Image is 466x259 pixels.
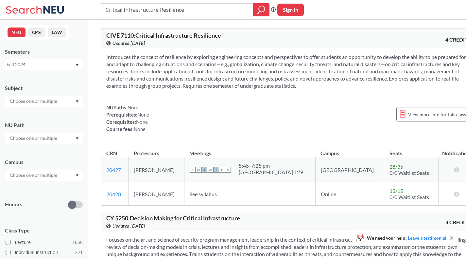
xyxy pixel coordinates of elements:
button: LAW [48,28,66,37]
span: M [196,167,201,173]
a: 20427 [106,167,121,173]
span: F [219,167,225,173]
span: 0/0 Waitlist Seats [389,194,429,200]
div: Fall 2024Dropdown arrow [5,59,83,70]
svg: Dropdown arrow [76,137,79,140]
div: CRN [106,150,117,157]
th: Campus [315,143,384,157]
span: None [134,126,146,132]
button: CPS [28,28,45,37]
button: Sign In [277,4,304,16]
div: Subject [5,84,83,92]
span: W [207,167,213,173]
span: Updated [DATE] [112,222,145,230]
div: NUPaths: Prerequisites: Corequisites: Course fees: [106,104,149,133]
span: We need your help! [367,236,446,240]
span: View more info for this class [408,110,466,119]
span: 28 / 35 [389,163,403,170]
label: Lecture [6,238,83,247]
td: [PERSON_NAME] [129,182,184,206]
span: S [190,167,196,173]
svg: magnifying glass [257,5,265,14]
span: 13 / 15 [389,188,403,194]
svg: Dropdown arrow [76,100,79,103]
input: Choose one or multiple [7,134,61,142]
div: Dropdown arrow [5,96,83,107]
span: CY 5250 : Decision Making for Critical Infrastructure [106,214,240,222]
th: Seats [384,143,439,157]
button: NEU [8,28,26,37]
span: 1650 [72,239,83,246]
span: None [128,104,139,110]
span: None [137,112,149,118]
div: 5:45 - 7:25 pm [239,162,303,169]
th: Meetings [184,143,315,157]
div: NU Path [5,121,83,129]
span: Class Type [5,227,83,234]
div: Fall 2024 [7,61,75,68]
span: T [213,167,219,173]
a: Leave a testimonial [408,235,446,241]
span: CIVE 7110 : Critical Infrastructure Resilience [106,32,221,39]
div: Dropdown arrow [5,170,83,181]
input: Choose one or multiple [7,97,61,105]
th: Professors [129,143,184,157]
p: Honors [5,201,22,208]
td: [PERSON_NAME] [129,157,184,182]
input: Class, professor, course number, "phrase" [105,4,249,15]
span: See syllabus [190,191,217,197]
span: Updated [DATE] [112,40,145,47]
input: Choose one or multiple [7,171,61,179]
div: [GEOGRAPHIC_DATA] 129 [239,169,303,176]
span: S [225,167,231,173]
div: Dropdown arrow [5,133,83,144]
a: 20428 [106,191,121,197]
div: Semesters [5,48,83,55]
span: None [136,119,148,125]
span: 0/0 Waitlist Seats [389,170,429,176]
div: magnifying glass [253,3,269,16]
td: Online [315,182,384,206]
label: Individual Instruction [6,248,83,257]
svg: Dropdown arrow [76,64,79,66]
td: [GEOGRAPHIC_DATA] [315,157,384,182]
span: 271 [75,249,83,256]
svg: Dropdown arrow [76,174,79,177]
span: T [201,167,207,173]
div: Campus [5,158,83,166]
